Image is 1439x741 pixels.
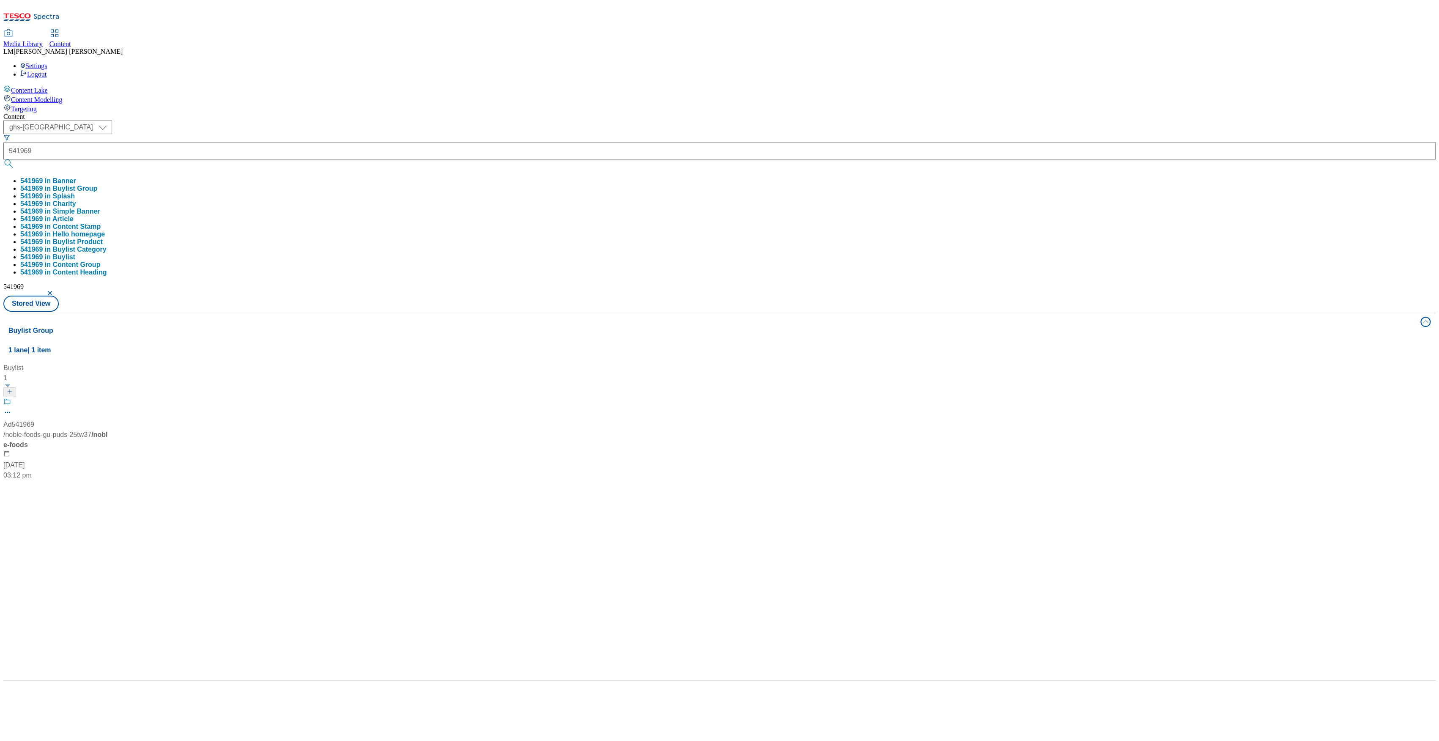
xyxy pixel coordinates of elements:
div: 1 [3,373,109,383]
span: [PERSON_NAME] [PERSON_NAME] [14,48,123,55]
button: 541969 in Splash [20,192,75,200]
div: 541969 in [20,253,75,261]
svg: Search Filters [3,134,10,141]
div: Buylist [3,363,109,373]
button: 541969 in Charity [20,200,76,208]
div: 541969 in [20,246,107,253]
span: Targeting [11,105,37,113]
button: 541969 in Hello homepage [20,231,105,238]
button: 541969 in Buylist [20,253,75,261]
input: Search [3,143,1436,159]
button: 541969 in Content Heading [20,269,107,276]
div: Content [3,113,1436,121]
div: 541969 in [20,200,76,208]
span: Content Lake [11,87,48,94]
span: 1 lane | 1 item [8,346,51,354]
div: Ad541969 [3,420,34,430]
span: Content Modelling [11,96,62,103]
span: / noble-foods-gu-puds-25tw37 [3,431,91,438]
div: Buylist Group1 lane| 1 item [3,360,1436,680]
button: 541969 in Simple Banner [20,208,100,215]
a: Content Lake [3,85,1436,94]
span: LM [3,48,14,55]
div: [DATE] [3,460,109,470]
a: Logout [20,71,47,78]
span: Buylist Product [53,238,103,245]
span: Buylist [53,253,75,261]
button: Buylist Group1 lane| 1 item [3,312,1436,360]
button: 541969 in Banner [20,177,76,185]
a: Media Library [3,30,43,48]
button: Stored View [3,296,59,312]
span: Charity [53,200,76,207]
a: Targeting [3,104,1436,113]
button: 541969 in Buylist Group [20,185,97,192]
button: 541969 in Buylist Category [20,246,107,253]
span: Buylist Category [53,246,107,253]
div: 03:12 pm [3,470,109,480]
button: 541969 in Content Stamp [20,223,101,231]
a: Settings [20,62,47,69]
a: Content Modelling [3,94,1436,104]
button: 541969 in Content Group [20,261,100,269]
span: Article [52,215,74,222]
a: Content [49,30,71,48]
div: 541969 in [20,238,103,246]
span: Media Library [3,40,43,47]
h4: Buylist Group [8,326,1415,336]
span: / noble-foods [3,431,107,448]
span: 541969 [3,283,24,290]
div: 541969 in [20,215,74,223]
span: Content [49,40,71,47]
button: 541969 in Article [20,215,74,223]
button: 541969 in Buylist Product [20,238,103,246]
